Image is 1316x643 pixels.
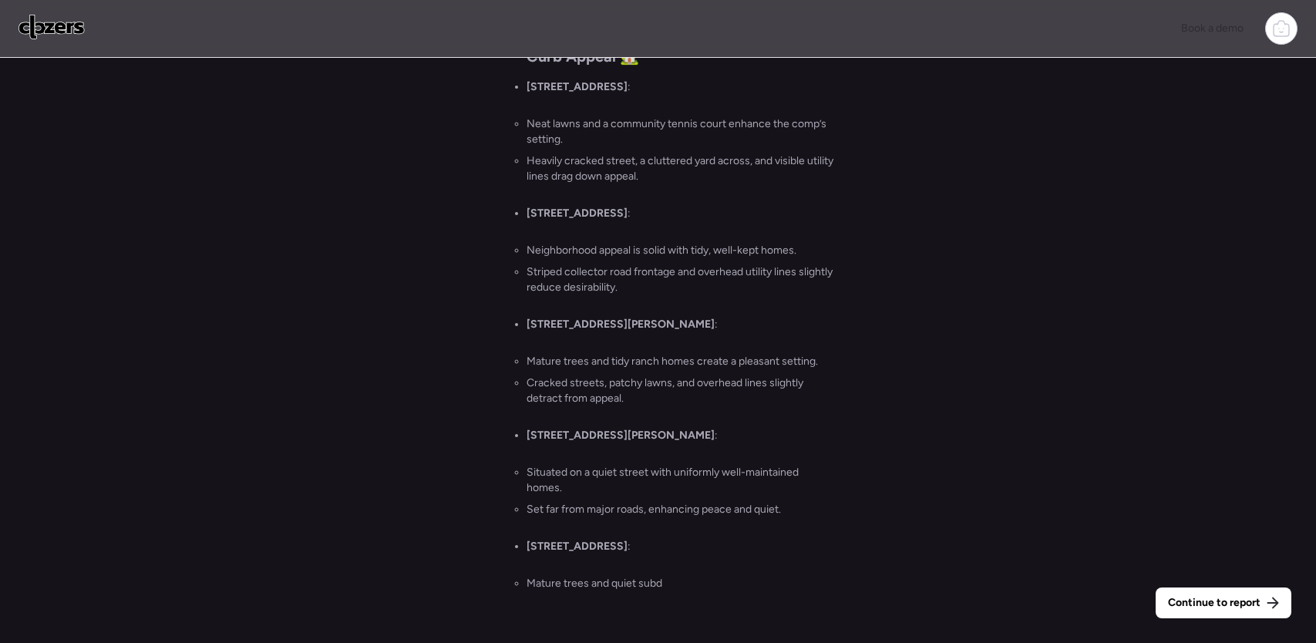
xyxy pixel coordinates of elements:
[527,116,833,147] li: Neat lawns and a community tennis court enhance the comp’s setting.
[19,15,85,39] img: Logo
[527,465,833,496] li: Situated on a quiet street with uniformly well-maintained homes.
[527,243,796,258] li: Neighborhood appeal is solid with tidy, well-kept homes.
[527,502,781,517] li: Set far from major roads, enhancing peace and quiet.
[527,49,833,64] h1: Curb Appeal 🏡
[1181,22,1244,35] span: Book a demo
[527,576,662,591] li: Mature trees and quiet subd
[527,428,833,443] p: :
[527,80,628,93] strong: [STREET_ADDRESS]
[527,375,833,406] li: Cracked streets, patchy lawns, and overhead lines slightly detract from appeal.
[527,318,715,331] strong: [STREET_ADDRESS][PERSON_NAME]
[527,539,662,554] p: :
[527,317,833,332] p: :
[527,206,833,221] p: :
[527,540,628,553] strong: [STREET_ADDRESS]
[527,79,833,95] p: :
[527,153,833,184] li: Heavily cracked street, a cluttered yard across, and visible utility lines drag down appeal.
[527,354,818,369] li: Mature trees and tidy ranch homes create a pleasant setting.
[527,429,715,442] strong: [STREET_ADDRESS][PERSON_NAME]
[1168,595,1260,611] span: Continue to report
[527,264,833,295] li: Striped collector road frontage and overhead utility lines slightly reduce desirability.
[527,207,628,220] strong: [STREET_ADDRESS]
